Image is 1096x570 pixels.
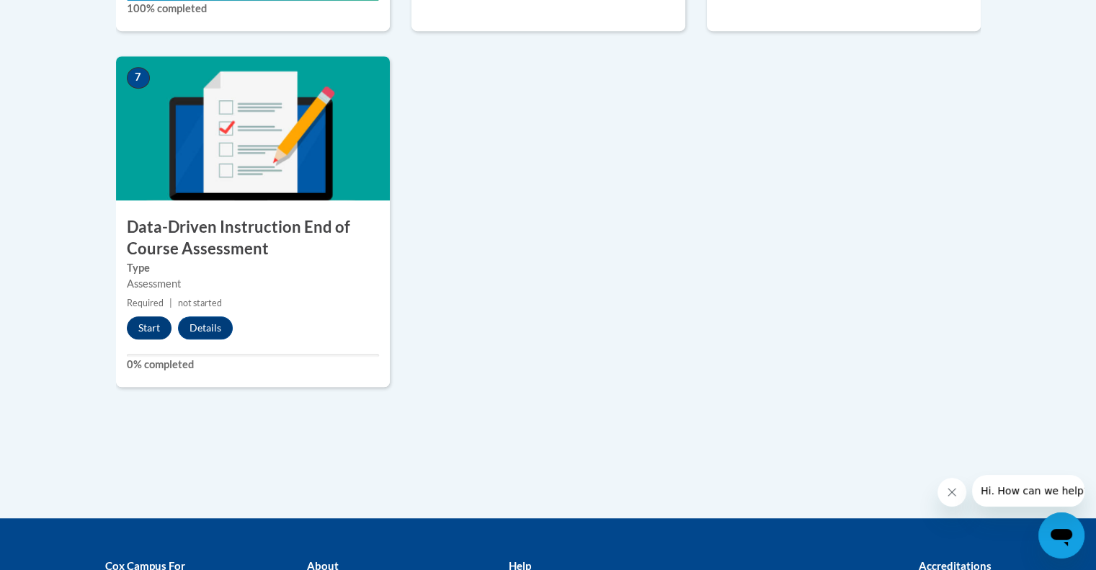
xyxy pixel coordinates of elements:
[127,298,164,308] span: Required
[1038,512,1084,558] iframe: Button to launch messaging window
[937,478,966,507] iframe: Close message
[127,316,171,339] button: Start
[116,216,390,261] h3: Data-Driven Instruction End of Course Assessment
[116,56,390,200] img: Course Image
[127,260,379,276] label: Type
[127,357,379,373] label: 0% completed
[178,316,233,339] button: Details
[127,276,379,292] div: Assessment
[169,298,172,308] span: |
[9,10,117,22] span: Hi. How can we help?
[127,67,150,89] span: 7
[127,1,379,17] label: 100% completed
[178,298,222,308] span: not started
[972,475,1084,507] iframe: Message from company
